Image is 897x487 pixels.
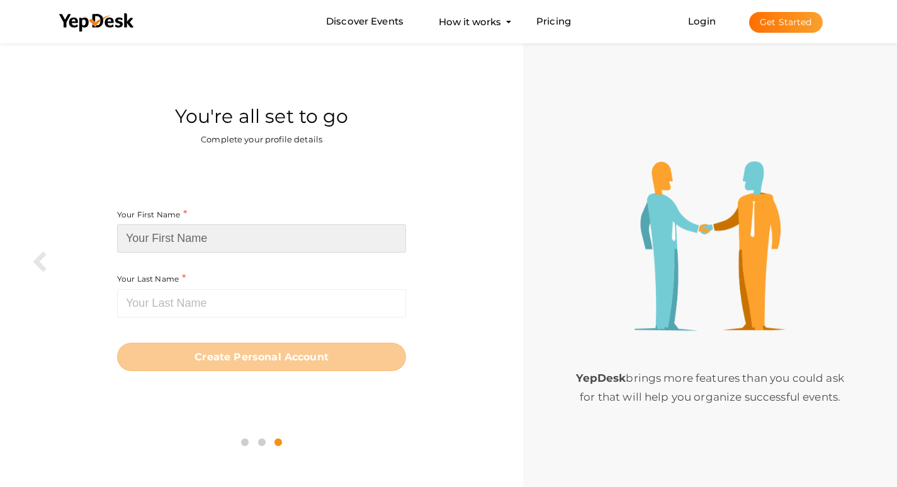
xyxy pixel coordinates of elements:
button: Get Started [749,12,823,33]
button: Create Personal Account [117,343,406,371]
img: step3-illustration.png [635,161,786,331]
input: Your Last Name [117,289,406,318]
b: Create Personal Account [195,351,329,363]
label: You're all set to go [175,103,349,130]
label: Your Last Name [117,272,186,286]
a: Pricing [536,10,571,33]
button: How it works [435,10,505,33]
a: Login [688,15,716,27]
span: brings more features than you could ask for that will help you organize successful events. [576,372,843,403]
label: Complete your profile details [201,134,322,146]
a: Discover Events [326,10,403,33]
input: Your First Name [117,224,406,253]
b: YepDesk [576,372,626,384]
label: Your First Name [117,207,187,222]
